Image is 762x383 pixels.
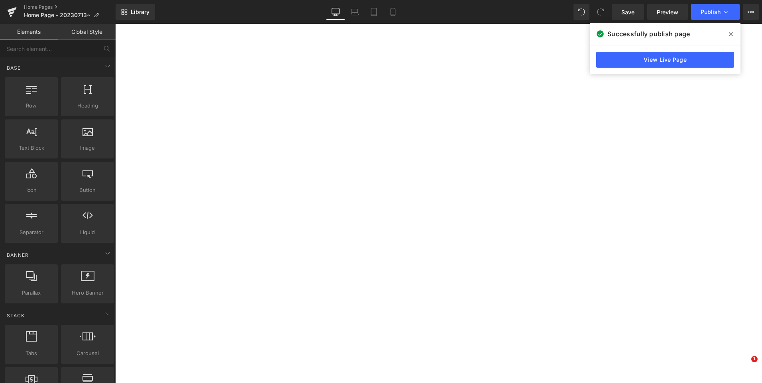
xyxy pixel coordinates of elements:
[701,9,721,15] span: Publish
[7,349,55,358] span: Tabs
[6,64,22,72] span: Base
[63,144,112,152] span: Image
[621,8,634,16] span: Save
[24,12,90,18] span: Home Page - 20230713~
[596,52,734,68] a: View Live Page
[743,4,759,20] button: More
[7,186,55,194] span: Icon
[63,102,112,110] span: Heading
[6,312,26,319] span: Stack
[131,8,149,16] span: Library
[647,4,688,20] a: Preview
[691,4,740,20] button: Publish
[364,4,383,20] a: Tablet
[6,251,29,259] span: Banner
[7,144,55,152] span: Text Block
[63,349,112,358] span: Carousel
[63,186,112,194] span: Button
[24,4,116,10] a: Home Pages
[345,4,364,20] a: Laptop
[63,228,112,236] span: Liquid
[326,4,345,20] a: Desktop
[58,24,116,40] a: Global Style
[657,8,678,16] span: Preview
[751,356,758,362] span: 1
[7,289,55,297] span: Parallax
[593,4,609,20] button: Redo
[116,4,155,20] a: New Library
[7,102,55,110] span: Row
[573,4,589,20] button: Undo
[607,29,690,39] span: Successfully publish page
[63,289,112,297] span: Hero Banner
[7,228,55,236] span: Separator
[735,356,754,375] iframe: Intercom live chat
[383,4,403,20] a: Mobile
